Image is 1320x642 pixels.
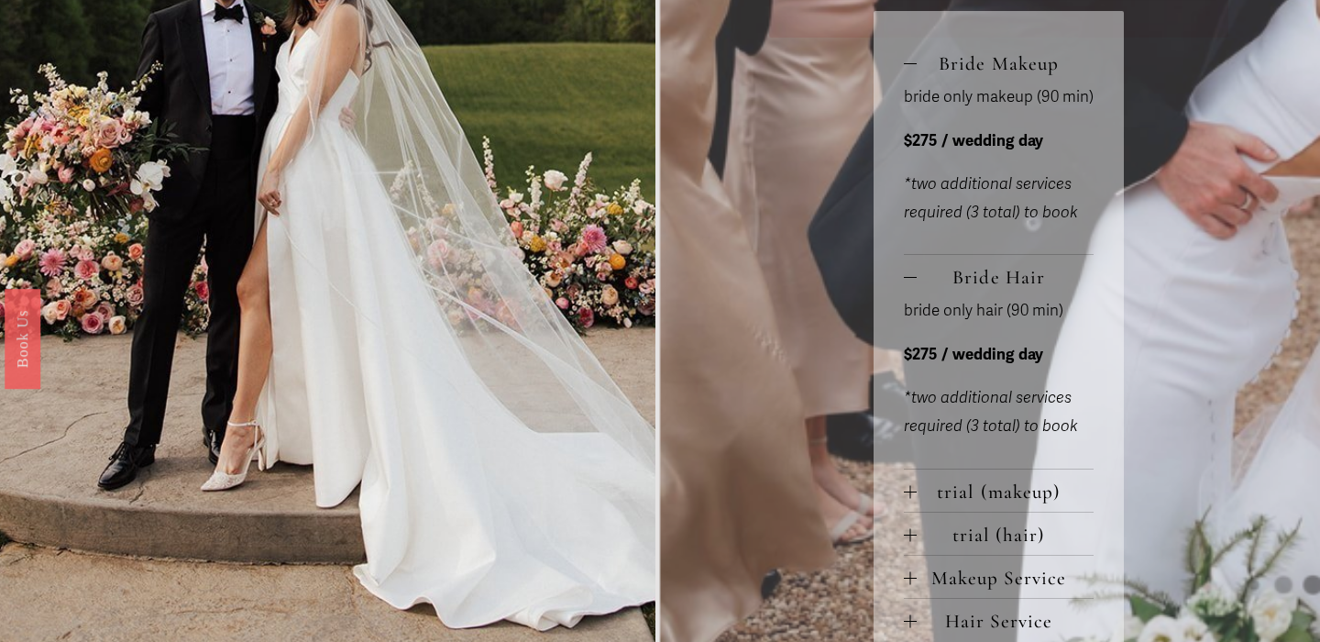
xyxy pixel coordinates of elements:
[904,556,1094,598] button: Makeup Service
[904,131,1043,150] strong: $275 / wedding day
[917,610,1094,633] span: Hair Service
[917,481,1094,504] span: trial (makeup)
[917,52,1094,75] span: Bride Makeup
[904,174,1078,222] em: *two additional services required (3 total) to book
[5,289,40,389] a: Book Us
[904,255,1094,297] button: Bride Hair
[904,83,1094,254] div: Bride Makeup
[917,567,1094,590] span: Makeup Service
[904,83,1094,112] p: bride only makeup (90 min)
[917,266,1094,289] span: Bride Hair
[904,41,1094,83] button: Bride Makeup
[904,470,1094,512] button: trial (makeup)
[904,599,1094,641] button: Hair Service
[917,524,1094,547] span: trial (hair)
[904,297,1094,326] p: bride only hair (90 min)
[904,345,1043,364] strong: $275 / wedding day
[904,388,1078,436] em: *two additional services required (3 total) to book
[904,513,1094,555] button: trial (hair)
[904,297,1094,468] div: Bride Hair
